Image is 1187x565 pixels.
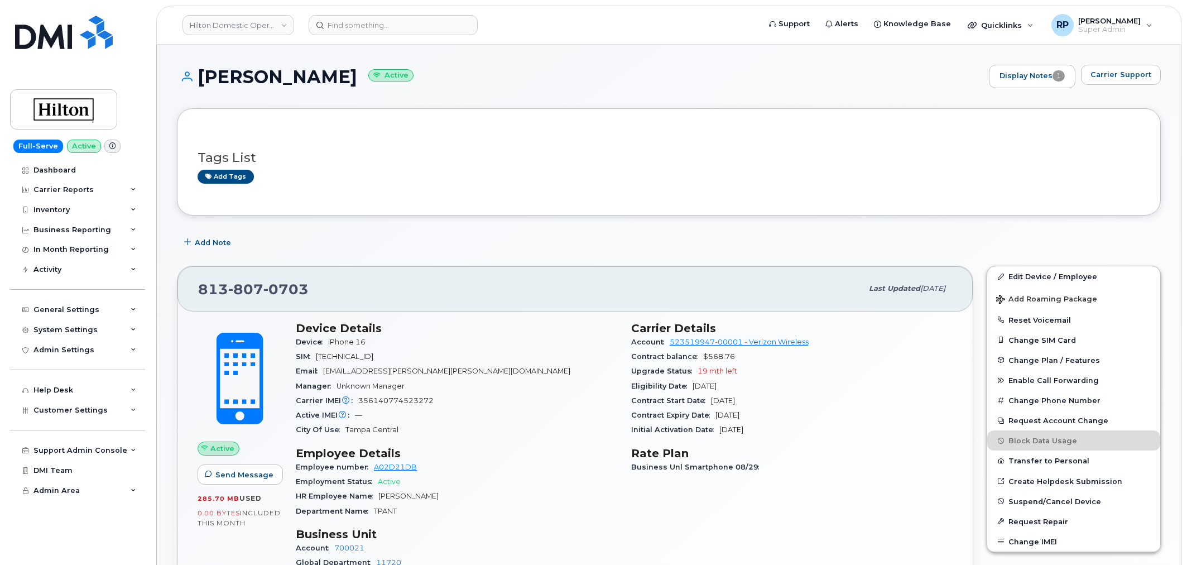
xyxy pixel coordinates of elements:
span: Device [296,338,328,346]
span: [DATE] [719,425,743,434]
a: A02D21DB [374,463,417,471]
span: SIM [296,352,316,361]
span: Add Note [195,237,231,248]
span: — [355,411,362,419]
a: Add tags [198,170,254,184]
a: 523519947-00001 - Verizon Wireless [670,338,809,346]
span: 356140774523272 [358,396,434,405]
span: [EMAIL_ADDRESS][PERSON_NAME][PERSON_NAME][DOMAIN_NAME] [323,367,570,375]
span: 0703 [263,281,309,298]
span: Account [631,338,670,346]
span: Send Message [215,470,273,480]
span: Employee number [296,463,374,471]
span: 19 mth left [698,367,737,375]
span: Department Name [296,507,374,515]
h3: Tags List [198,151,1140,165]
span: [TECHNICAL_ID] [316,352,373,361]
span: Contract Start Date [631,396,711,405]
span: Initial Activation Date [631,425,719,434]
span: Business Unl Smartphone 08/29 [631,463,765,471]
h3: Rate Plan [631,447,953,460]
h3: Employee Details [296,447,618,460]
span: [PERSON_NAME] [378,492,439,500]
button: Enable Call Forwarding [987,370,1160,390]
h1: [PERSON_NAME] [177,67,983,87]
span: Tampa Central [345,425,398,434]
span: [DATE] [693,382,717,390]
button: Send Message [198,465,283,485]
a: Edit Device / Employee [987,266,1160,286]
button: Request Repair [987,511,1160,532]
span: Carrier IMEI [296,396,358,405]
span: Contract Expiry Date [631,411,715,419]
span: Active IMEI [296,411,355,419]
button: Change Phone Number [987,390,1160,410]
span: [DATE] [711,396,735,405]
span: Account [296,544,334,552]
button: Add Note [177,232,241,252]
span: Enable Call Forwarding [1008,376,1099,385]
span: 0.00 Bytes [198,509,240,517]
button: Change Plan / Features [987,350,1160,370]
span: $568.76 [703,352,735,361]
span: City Of Use [296,425,345,434]
span: 807 [228,281,263,298]
span: [DATE] [715,411,739,419]
button: Suspend/Cancel Device [987,491,1160,511]
span: Unknown Manager [337,382,405,390]
span: Suspend/Cancel Device [1008,497,1101,505]
span: TPANT [374,507,397,515]
button: Add Roaming Package [987,287,1160,310]
span: iPhone 16 [328,338,366,346]
iframe: Messenger Launcher [1138,516,1179,557]
span: 285.70 MB [198,495,239,502]
h3: Carrier Details [631,322,953,335]
button: Reset Voicemail [987,310,1160,330]
button: Change IMEI [987,532,1160,552]
span: Manager [296,382,337,390]
span: Active [378,477,401,486]
span: included this month [198,509,281,527]
span: 1 [1053,70,1065,82]
span: Contract balance [631,352,703,361]
span: used [239,494,262,502]
a: Display Notes1 [989,65,1075,88]
span: Eligibility Date [631,382,693,390]
button: Change SIM Card [987,330,1160,350]
a: Create Helpdesk Submission [987,471,1160,491]
button: Block Data Usage [987,430,1160,451]
span: [DATE] [920,284,945,293]
span: Add Roaming Package [996,295,1097,305]
span: Active [210,443,234,454]
button: Carrier Support [1081,65,1161,85]
span: Carrier Support [1090,69,1151,80]
span: Upgrade Status [631,367,698,375]
button: Transfer to Personal [987,451,1160,471]
h3: Device Details [296,322,618,335]
span: Email [296,367,323,375]
span: Last updated [869,284,920,293]
span: HR Employee Name [296,492,378,500]
span: Employment Status [296,477,378,486]
button: Request Account Change [987,410,1160,430]
span: Change Plan / Features [1008,356,1100,364]
h3: Business Unit [296,528,618,541]
a: 700021 [334,544,364,552]
small: Active [368,69,414,82]
span: 813 [198,281,309,298]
